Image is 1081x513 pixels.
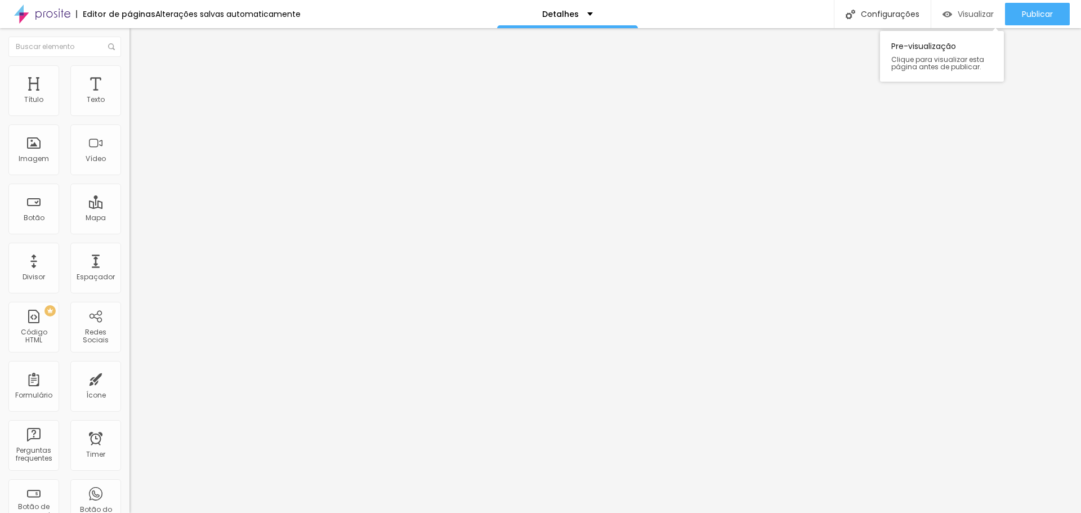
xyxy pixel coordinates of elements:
div: Divisor [23,273,45,281]
span: Visualizar [958,10,994,19]
button: Visualizar [931,3,1005,25]
div: Pre-visualização [880,31,1004,82]
span: Publicar [1022,10,1053,19]
iframe: Editor [129,28,1081,513]
div: Editor de páginas [76,10,155,18]
div: Espaçador [77,273,115,281]
p: Detalhes [542,10,579,18]
div: Texto [87,96,105,104]
img: view-1.svg [942,10,952,19]
div: Redes Sociais [73,328,118,345]
img: Icone [846,10,855,19]
input: Buscar elemento [8,37,121,57]
img: Icone [108,43,115,50]
div: Código HTML [11,328,56,345]
div: Mapa [86,214,106,222]
div: Imagem [19,155,49,163]
div: Ícone [86,391,106,399]
div: Timer [86,450,105,458]
div: Vídeo [86,155,106,163]
div: Alterações salvas automaticamente [155,10,301,18]
div: Formulário [15,391,52,399]
span: Clique para visualizar esta página antes de publicar. [891,56,993,70]
div: Botão [24,214,44,222]
button: Publicar [1005,3,1070,25]
div: Título [24,96,43,104]
div: Perguntas frequentes [11,447,56,463]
